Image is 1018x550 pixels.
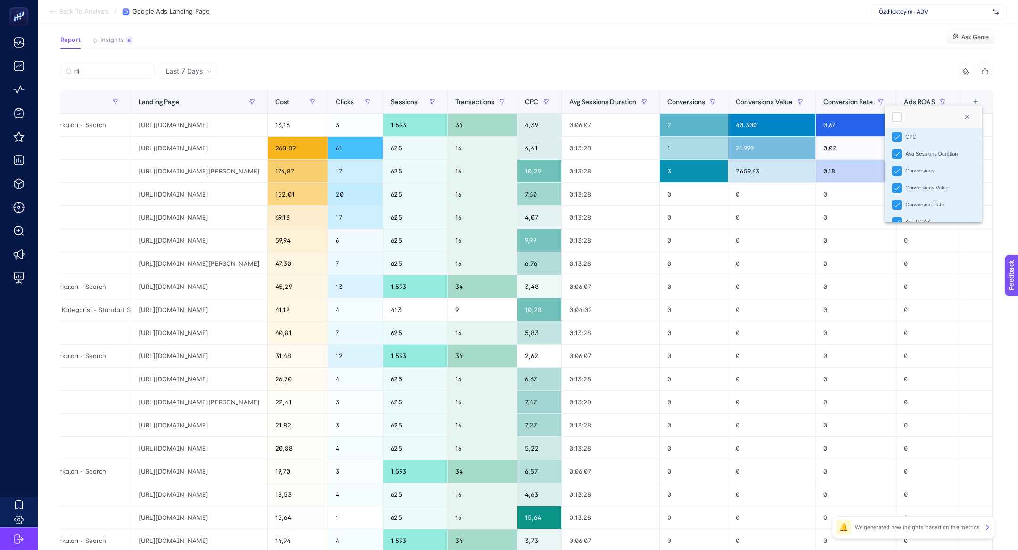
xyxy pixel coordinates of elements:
[275,98,290,106] span: Cost
[517,391,561,413] div: 7,47
[728,137,815,159] div: 21.999
[660,506,728,529] div: 0
[562,391,659,413] div: 0:13:28
[383,183,447,205] div: 625
[562,460,659,483] div: 0:06:07
[816,229,896,252] div: 0
[448,345,517,367] div: 34
[448,391,517,413] div: 16
[728,345,815,367] div: 0
[448,114,517,136] div: 34
[816,345,896,367] div: 0
[905,218,930,226] div: Ads ROAS
[131,298,267,321] div: [URL][DOMAIN_NAME]
[885,146,982,163] li: Avg Sessions Duration
[562,275,659,298] div: 0:06:07
[562,252,659,275] div: 0:13:28
[728,391,815,413] div: 0
[562,137,659,159] div: 0:13:28
[816,183,896,205] div: 0
[166,66,203,76] span: Last 7 Days
[517,160,561,182] div: 10,29
[268,483,328,506] div: 18,53
[328,114,383,136] div: 3
[562,321,659,344] div: 0:13:28
[966,98,973,119] div: 12 items selected
[517,345,561,367] div: 2,62
[131,275,267,298] div: [URL][DOMAIN_NAME]
[268,160,328,182] div: 174,87
[728,483,815,506] div: 0
[728,160,815,182] div: 7.659,63
[383,460,447,483] div: 1.593
[896,391,958,413] div: 0
[517,460,561,483] div: 6,57
[879,8,989,16] span: Özdilekteyim - ADV
[448,483,517,506] div: 16
[816,137,896,159] div: 0,02
[562,345,659,367] div: 0:06:07
[660,345,728,367] div: 0
[816,321,896,344] div: 0
[816,206,896,229] div: 0
[562,183,659,205] div: 0:13:28
[448,414,517,436] div: 16
[855,524,980,531] p: We generated new insights based on the metrics
[517,298,561,321] div: 10,28
[383,137,447,159] div: 625
[131,229,267,252] div: [URL][DOMAIN_NAME]
[268,252,328,275] div: 47,30
[905,133,916,141] div: CPC
[728,368,815,390] div: 0
[562,483,659,506] div: 0:13:28
[383,206,447,229] div: 625
[562,114,659,136] div: 0:06:07
[328,229,383,252] div: 6
[131,345,267,367] div: [URL][DOMAIN_NAME]
[448,137,517,159] div: 16
[562,368,659,390] div: 0:13:28
[896,437,958,460] div: 0
[816,506,896,529] div: 0
[660,321,728,344] div: 0
[517,368,561,390] div: 6,67
[660,391,728,413] div: 0
[660,183,728,205] div: 0
[131,437,267,460] div: [URL][DOMAIN_NAME]
[268,506,328,529] div: 15,64
[961,33,989,41] span: Ask Genie
[816,414,896,436] div: 0
[562,298,659,321] div: 0:04:02
[816,275,896,298] div: 0
[885,180,982,197] li: Conversions Value
[896,506,958,529] div: 0
[131,391,267,413] div: [URL][DOMAIN_NAME][PERSON_NAME]
[517,321,561,344] div: 5,83
[328,321,383,344] div: 7
[896,275,958,298] div: 0
[728,114,815,136] div: 40.300
[885,163,982,180] li: Conversions
[268,368,328,390] div: 26,70
[517,137,561,159] div: 4,41
[816,114,896,136] div: 0,67
[517,275,561,298] div: 3,48
[517,206,561,229] div: 4,07
[448,183,517,205] div: 16
[660,252,728,275] div: 0
[728,252,815,275] div: 0
[383,437,447,460] div: 625
[268,298,328,321] div: 41,12
[816,391,896,413] div: 0
[268,114,328,136] div: 13,16
[946,30,995,45] button: Ask Genie
[905,201,944,209] div: Conversion Rate
[816,483,896,506] div: 0
[448,160,517,182] div: 16
[896,345,958,367] div: 0
[328,275,383,298] div: 13
[328,506,383,529] div: 1
[562,437,659,460] div: 0:13:28
[728,321,815,344] div: 0
[383,229,447,252] div: 625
